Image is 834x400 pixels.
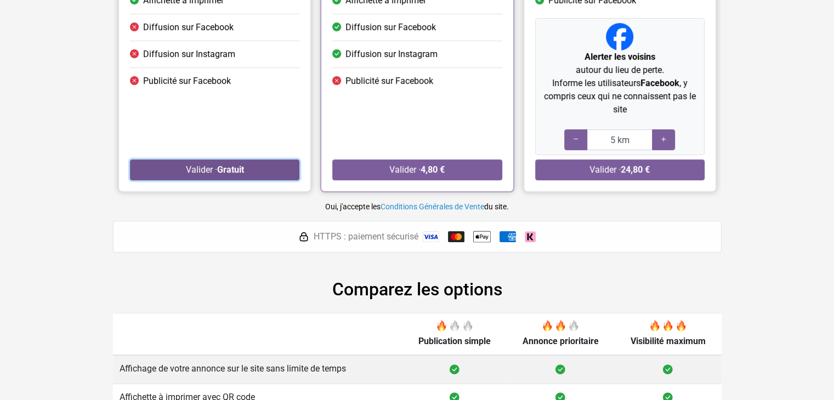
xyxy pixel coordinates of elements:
[345,48,438,61] span: Diffusion sur Instagram
[584,52,655,62] strong: Alerter les voisins
[113,355,403,384] td: Affichage de votre annonce sur le site sans limite de temps
[500,231,516,242] img: American Express
[423,231,439,242] img: Visa
[143,48,235,61] span: Diffusion sur Instagram
[345,75,433,88] span: Publicité sur Facebook
[143,21,234,34] span: Diffusion sur Facebook
[381,202,484,211] a: Conditions Générales de Vente
[631,336,706,346] span: Visibilité maximum
[473,228,491,245] img: Apple Pay
[325,202,509,211] small: Oui, j'accepte les du site.
[540,50,699,77] p: autour du lieu de perte.
[113,279,722,300] h2: Comparez les options
[345,21,436,34] span: Diffusion sur Facebook
[143,75,231,88] span: Publicité sur Facebook
[418,336,491,346] span: Publication simple
[525,231,536,242] img: Klarna
[606,23,633,50] img: Facebook
[621,164,650,175] strong: 24,80 €
[522,336,598,346] span: Annonce prioritaire
[130,159,299,180] button: Valider ·Gratuit
[535,159,704,180] button: Valider ·24,80 €
[540,77,699,116] p: Informe les utilisateurs , y compris ceux qui ne connaissent pas le site
[332,159,502,180] button: Valider ·4,80 €
[448,231,464,242] img: Mastercard
[217,164,243,175] strong: Gratuit
[421,164,445,175] strong: 4,80 €
[298,231,309,242] img: HTTPS : paiement sécurisé
[314,230,418,243] span: HTTPS : paiement sécurisé
[640,78,679,88] strong: Facebook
